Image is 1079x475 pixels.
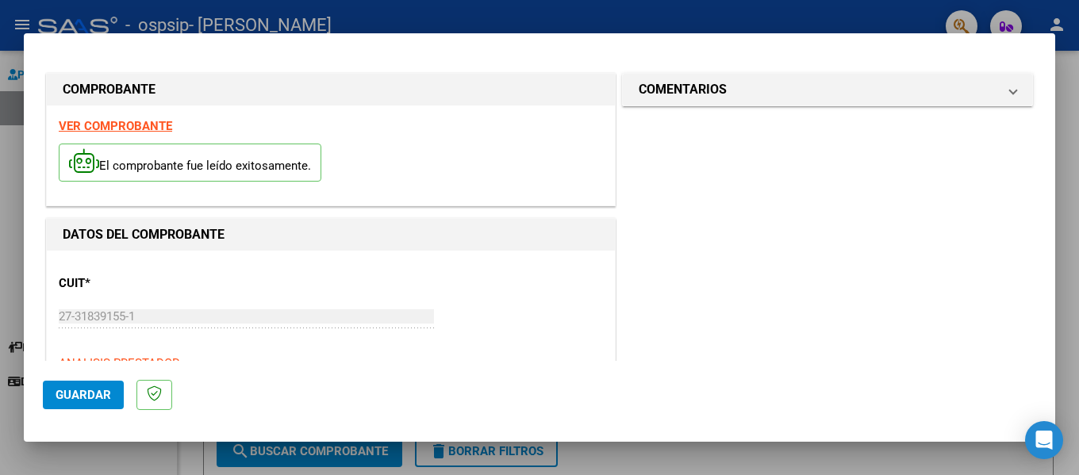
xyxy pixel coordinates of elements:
[63,82,156,97] strong: COMPROBANTE
[59,119,172,133] a: VER COMPROBANTE
[59,274,222,293] p: CUIT
[639,80,727,99] h1: COMENTARIOS
[56,388,111,402] span: Guardar
[43,381,124,409] button: Guardar
[1025,421,1063,459] div: Open Intercom Messenger
[59,356,179,370] span: ANALISIS PRESTADOR
[63,227,225,242] strong: DATOS DEL COMPROBANTE
[623,74,1032,105] mat-expansion-panel-header: COMENTARIOS
[59,144,321,182] p: El comprobante fue leído exitosamente.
